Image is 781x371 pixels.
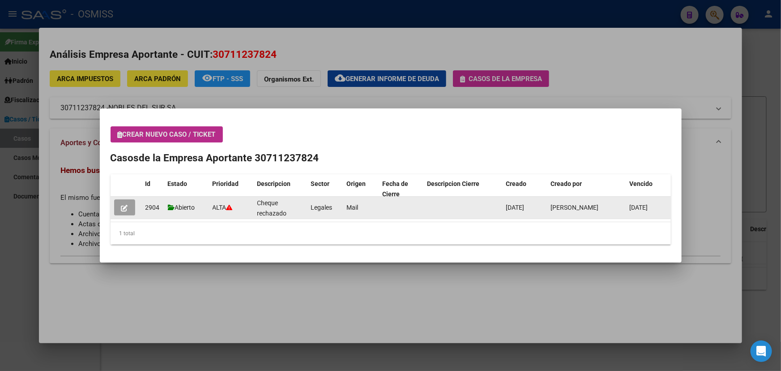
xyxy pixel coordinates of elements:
span: Abierto [168,204,195,211]
datatable-header-cell: Creado [503,174,547,204]
datatable-header-cell: Vencido [626,174,671,204]
span: Legales [311,204,333,211]
datatable-header-cell: Descripcion Cierre [424,174,503,204]
datatable-header-cell: Fecha de Cierre [379,174,424,204]
span: Fecha de Cierre [383,180,409,198]
span: Descripcion Cierre [427,180,480,187]
div: 1 total [111,222,671,245]
span: Descripcion [257,180,291,187]
datatable-header-cell: Origen [343,174,379,204]
span: Creado por [551,180,582,187]
span: Mail [347,204,358,211]
div: Open Intercom Messenger [751,341,772,362]
span: Creado [506,180,527,187]
span: Cheque rechazado [257,199,287,217]
span: Id [145,180,151,187]
span: [DATE] [506,204,525,211]
span: Prioridad [213,180,239,187]
datatable-header-cell: Descripcion [254,174,307,204]
datatable-header-cell: Estado [164,174,209,204]
span: [PERSON_NAME] [551,204,599,211]
datatable-header-cell: Sector [307,174,343,204]
span: 2904 [145,204,160,211]
span: Estado [168,180,188,187]
span: Crear nuevo caso / ticket [118,130,216,138]
datatable-header-cell: Creado por [547,174,626,204]
span: Sector [311,180,330,187]
datatable-header-cell: Id [142,174,164,204]
button: Crear nuevo caso / ticket [111,126,223,142]
datatable-header-cell: Prioridad [209,174,254,204]
span: Vencido [630,180,653,187]
span: ALTA [213,204,233,211]
span: Origen [347,180,366,187]
h2: Casos [111,151,671,166]
span: de la Empresa Aportante 30711237824 [139,152,319,164]
span: [DATE] [630,204,648,211]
